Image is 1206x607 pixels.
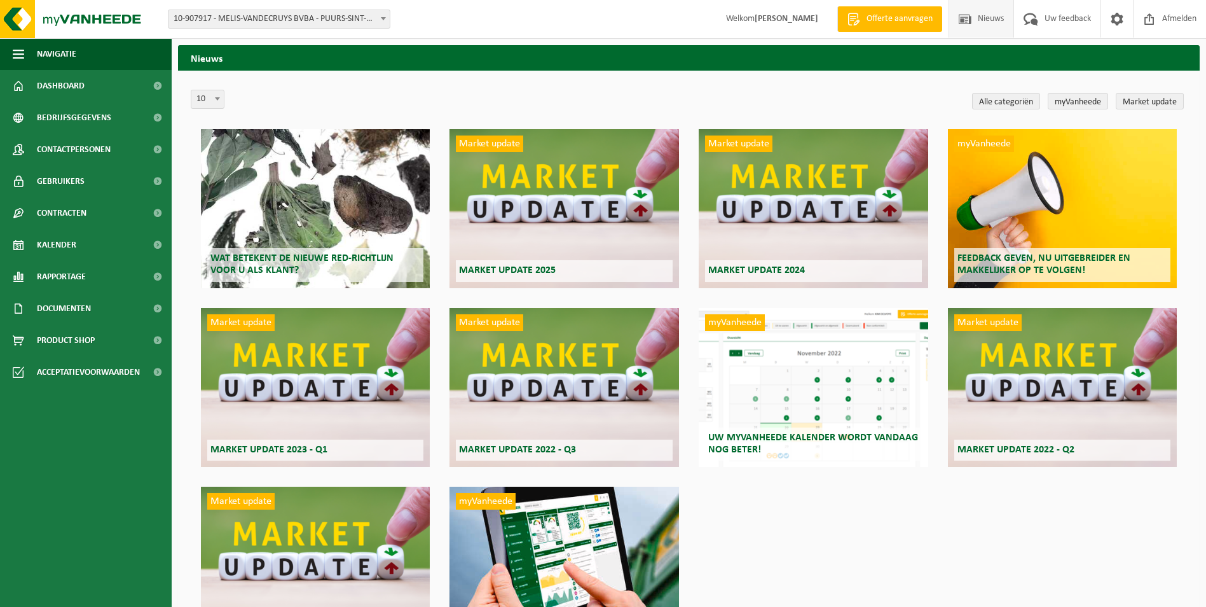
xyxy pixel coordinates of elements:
[755,14,818,24] strong: [PERSON_NAME]
[37,197,86,229] span: Contracten
[863,13,936,25] span: Offerte aanvragen
[191,90,224,109] span: 10
[699,308,928,467] a: myVanheede Uw myVanheede kalender wordt vandaag nog beter!
[1116,93,1184,109] a: Market update
[957,445,1074,455] span: Market update 2022 - Q2
[954,314,1022,331] span: Market update
[948,308,1177,467] a: Market update Market update 2022 - Q2
[459,445,576,455] span: Market update 2022 - Q3
[954,136,1014,152] span: myVanheede
[210,253,394,276] span: Wat betekent de nieuwe RED-richtlijn voor u als klant?
[37,293,91,324] span: Documenten
[37,229,76,261] span: Kalender
[705,136,772,152] span: Market update
[210,445,327,455] span: Market update 2023 - Q1
[207,493,275,510] span: Market update
[37,38,76,70] span: Navigatie
[456,136,523,152] span: Market update
[178,45,1200,70] h2: Nieuws
[37,70,85,102] span: Dashboard
[207,314,275,331] span: Market update
[37,324,95,356] span: Product Shop
[708,433,918,455] span: Uw myVanheede kalender wordt vandaag nog beter!
[957,253,1130,276] span: Feedback geven, nu uitgebreider en makkelijker op te volgen!
[191,90,224,108] span: 10
[948,129,1177,288] a: myVanheede Feedback geven, nu uitgebreider en makkelijker op te volgen!
[456,493,516,510] span: myVanheede
[708,265,805,276] span: Market update 2024
[449,308,678,467] a: Market update Market update 2022 - Q3
[201,308,430,467] a: Market update Market update 2023 - Q1
[699,129,928,288] a: Market update Market update 2024
[37,261,86,293] span: Rapportage
[449,129,678,288] a: Market update Market update 2025
[37,165,85,197] span: Gebruikers
[456,314,523,331] span: Market update
[37,102,111,134] span: Bedrijfsgegevens
[459,265,556,276] span: Market update 2025
[972,93,1040,109] a: Alle categoriën
[37,134,111,165] span: Contactpersonen
[168,10,390,29] span: 10-907917 - MELIS-VANDECRUYS BVBA - PUURS-SINT-AMANDS
[37,356,140,388] span: Acceptatievoorwaarden
[168,10,390,28] span: 10-907917 - MELIS-VANDECRUYS BVBA - PUURS-SINT-AMANDS
[1048,93,1108,109] a: myVanheede
[201,129,430,288] a: Wat betekent de nieuwe RED-richtlijn voor u als klant?
[705,314,765,331] span: myVanheede
[837,6,942,32] a: Offerte aanvragen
